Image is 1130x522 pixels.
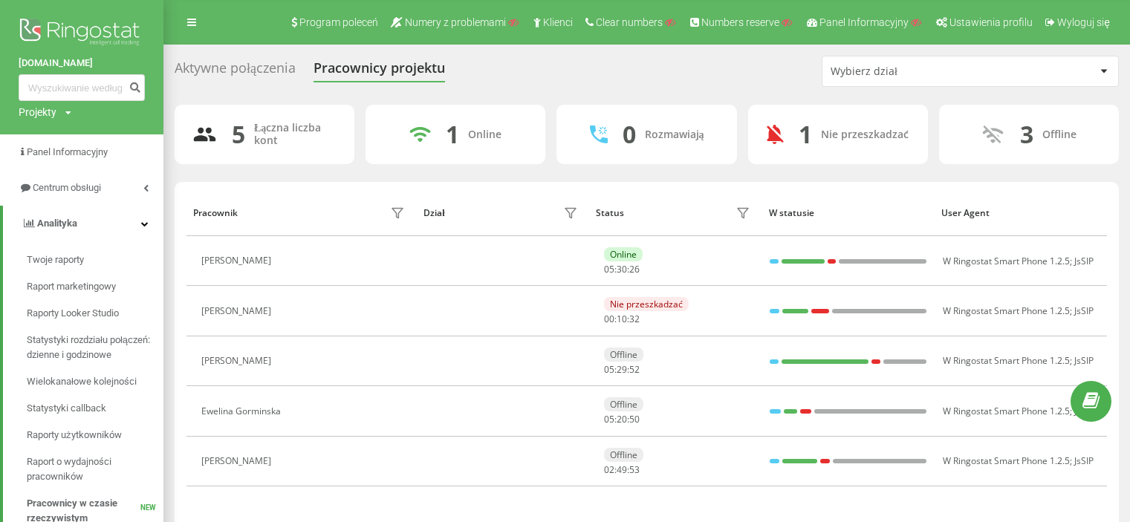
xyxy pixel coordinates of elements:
[314,60,445,83] div: Pracownicy projektu
[1074,354,1094,367] span: JsSIP
[27,306,119,321] span: Raporty Looker Studio
[604,413,614,425] span: 05
[27,247,163,273] a: Twoje raporty
[943,454,1070,467] span: W Ringostat Smart Phone 1.2.5
[617,313,627,325] span: 10
[33,182,101,193] span: Centrum obsługi
[604,414,640,425] div: : :
[604,397,643,411] div: Offline
[943,354,1070,367] span: W Ringostat Smart Phone 1.2.5
[27,333,156,362] span: Statystyki rozdziału połączeń: dzienne i godzinowe
[604,313,614,325] span: 00
[27,401,106,416] span: Statystyki callback
[701,16,779,28] span: Numbers reserve
[604,348,643,362] div: Offline
[617,413,627,425] span: 20
[1057,16,1110,28] span: Wyloguj się
[604,297,689,311] div: Nie przeszkadzać
[3,206,163,241] a: Analityka
[604,365,640,375] div: : :
[617,463,627,476] span: 49
[645,128,704,141] div: Rozmawiają
[617,263,627,275] span: 30
[27,422,163,448] a: Raporty użytkowników
[446,120,459,149] div: 1
[943,255,1070,267] span: W Ringostat Smart Phone 1.2.5
[175,60,296,83] div: Aktywne połączenia
[623,120,636,149] div: 0
[1020,120,1033,149] div: 3
[629,463,640,476] span: 53
[799,120,812,149] div: 1
[468,128,501,141] div: Online
[27,279,116,294] span: Raport marketingowy
[27,252,84,267] span: Twoje raporty
[819,16,909,28] span: Panel Informacyjny
[604,463,614,476] span: 02
[19,56,145,71] a: [DOMAIN_NAME]
[596,208,624,218] div: Status
[831,65,1008,78] div: Wybierz dział
[596,16,663,28] span: Clear numbers
[943,304,1070,317] span: W Ringostat Smart Phone 1.2.5
[27,395,163,422] a: Statystyki callback
[629,313,640,325] span: 32
[27,374,137,389] span: Wielokanałowe kolejności
[1042,128,1077,141] div: Offline
[629,363,640,376] span: 52
[604,264,640,275] div: : :
[821,128,909,141] div: Nie przeszkadzać
[254,122,337,147] div: Łączna liczba kont
[617,363,627,376] span: 29
[27,327,163,368] a: Statystyki rozdziału połączeń: dzienne i godzinowe
[604,263,614,275] span: 05
[201,456,275,466] div: [PERSON_NAME]
[604,314,640,324] div: : :
[27,428,122,443] span: Raporty użytkowników
[19,15,145,52] img: Ringostat logo
[941,208,1100,218] div: User Agent
[27,273,163,300] a: Raport marketingowy
[201,255,275,266] div: [PERSON_NAME]
[19,74,145,101] input: Wyszukiwanie według numeru
[769,208,927,218] div: W statusie
[543,16,573,28] span: Klienci
[629,413,640,425] span: 50
[629,263,640,275] span: 26
[943,405,1070,417] span: W Ringostat Smart Phone 1.2.5
[193,208,238,218] div: Pracownik
[604,363,614,376] span: 05
[1074,304,1094,317] span: JsSIP
[201,406,285,417] div: Ewelina Gorminska
[37,218,77,229] span: Analityka
[405,16,506,28] span: Numery z problemami
[27,300,163,327] a: Raporty Looker Studio
[232,120,245,149] div: 5
[949,16,1033,28] span: Ustawienia profilu
[1074,454,1094,467] span: JsSIP
[1074,255,1094,267] span: JsSIP
[201,356,275,366] div: [PERSON_NAME]
[423,208,444,218] div: Dział
[201,306,275,316] div: [PERSON_NAME]
[27,146,108,157] span: Panel Informacyjny
[27,454,156,484] span: Raport o wydajności pracowników
[299,16,378,28] span: Program poleceń
[27,368,163,395] a: Wielokanałowe kolejności
[604,465,640,475] div: : :
[604,247,643,261] div: Online
[604,448,643,462] div: Offline
[27,448,163,490] a: Raport o wydajności pracowników
[19,105,56,120] div: Projekty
